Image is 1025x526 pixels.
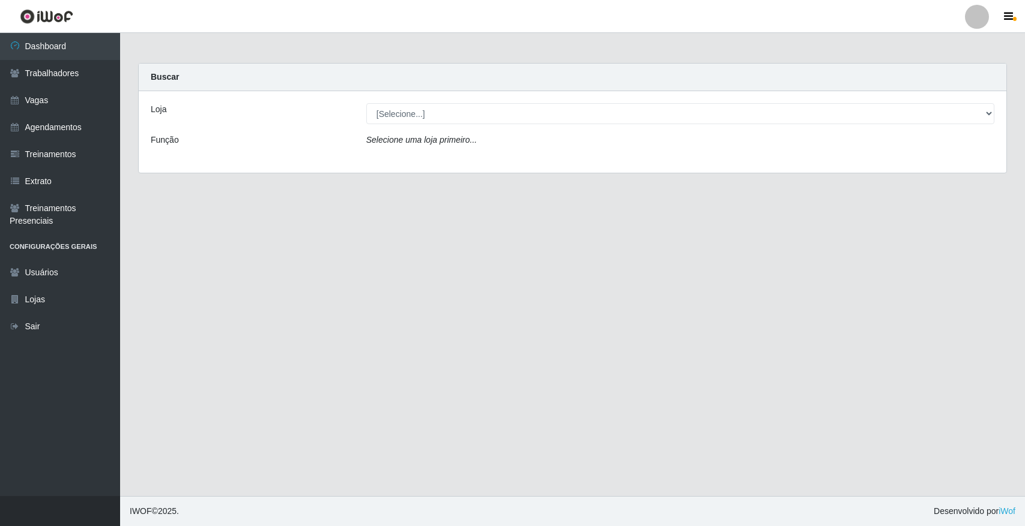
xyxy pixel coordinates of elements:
[130,506,152,516] span: IWOF
[366,135,477,145] i: Selecione uma loja primeiro...
[151,72,179,82] strong: Buscar
[151,134,179,146] label: Função
[934,505,1015,518] span: Desenvolvido por
[999,506,1015,516] a: iWof
[130,505,179,518] span: © 2025 .
[20,9,73,24] img: CoreUI Logo
[151,103,166,116] label: Loja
